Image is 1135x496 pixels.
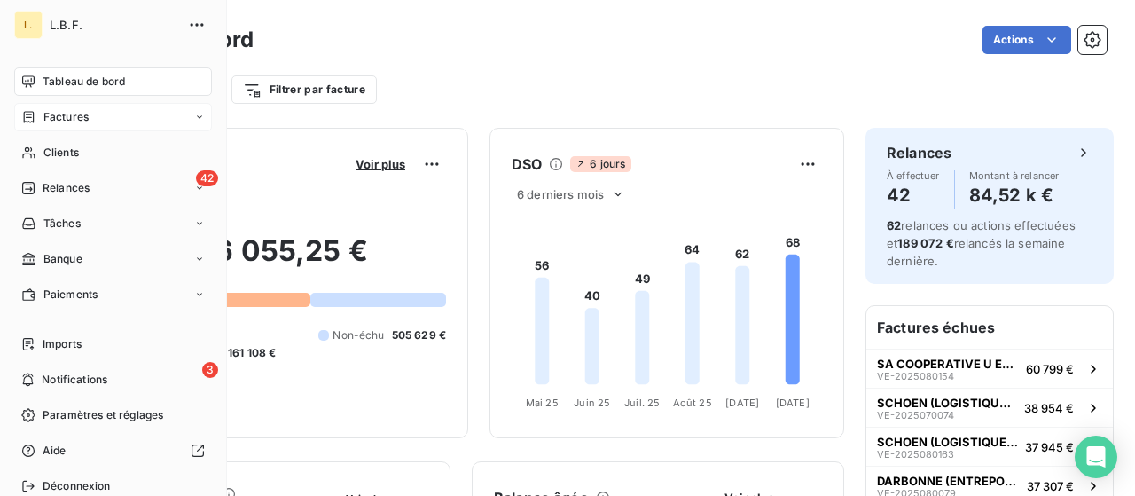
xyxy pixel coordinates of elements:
span: 6 derniers mois [517,187,604,201]
span: VE-2025080154 [877,371,954,382]
span: Notifications [42,372,107,388]
tspan: Août 25 [673,397,712,409]
span: 505 629 € [392,327,446,343]
tspan: Mai 25 [526,397,559,409]
h6: Factures échues [866,306,1113,349]
h2: 956 055,25 € [100,233,446,287]
div: Open Intercom Messenger [1075,436,1117,478]
span: Tableau de bord [43,74,125,90]
tspan: Juil. 25 [624,397,660,409]
span: L.B.F. [50,18,177,32]
span: Paramètres et réglages [43,407,163,423]
h4: 42 [887,181,940,209]
span: 37 945 € [1025,440,1074,454]
span: 60 799 € [1026,362,1074,376]
span: VE-2025070074 [877,410,954,421]
tspan: [DATE] [725,397,759,409]
span: Clients [43,145,79,161]
span: 37 307 € [1027,479,1074,493]
span: Banque [43,251,82,267]
div: L. [14,11,43,39]
span: Tâches [43,216,81,232]
span: Factures [43,109,89,125]
button: SCHOEN (LOGISTIQUE GESTION SERVICE)VE-202507007438 954 € [866,388,1113,427]
button: SCHOEN (LOGISTIQUE GESTION SERVICE)VE-202508016337 945 € [866,427,1113,466]
span: 38 954 € [1024,401,1074,415]
span: Montant à relancer [969,170,1060,181]
span: Paiements [43,287,98,303]
span: Non-échu [333,327,384,343]
span: SCHOEN (LOGISTIQUE GESTION SERVICE) [877,435,1018,449]
span: Aide [43,443,67,459]
span: 62 [887,218,901,232]
span: 42 [196,170,218,186]
span: VE-2025080163 [877,449,954,460]
span: 6 jours [570,156,630,172]
button: Voir plus [350,156,411,172]
h4: 84,52 k € [969,181,1060,209]
button: SA COOPERATIVE U ENSEIGNE ETABL. OUESTVE-202508015460 799 € [866,349,1113,388]
span: SCHOEN (LOGISTIQUE GESTION SERVICE) [877,396,1017,410]
span: SA COOPERATIVE U ENSEIGNE ETABL. OUEST [877,357,1019,371]
button: Actions [982,26,1071,54]
h6: DSO [512,154,542,175]
tspan: Juin 25 [574,397,610,409]
span: 3 [202,362,218,378]
span: Déconnexion [43,478,111,494]
span: Voir plus [356,157,405,171]
a: Aide [14,437,212,465]
span: relances ou actions effectuées et relancés la semaine dernière. [887,218,1076,268]
h6: Relances [887,142,951,163]
span: Imports [43,336,82,352]
tspan: [DATE] [776,397,810,409]
span: Relances [43,180,90,196]
span: DARBONNE (ENTREPOTS DARBONNE) [877,474,1020,488]
span: 189 072 € [897,236,953,250]
span: -161 108 € [223,345,277,361]
span: À effectuer [887,170,940,181]
button: Filtrer par facture [231,75,377,104]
